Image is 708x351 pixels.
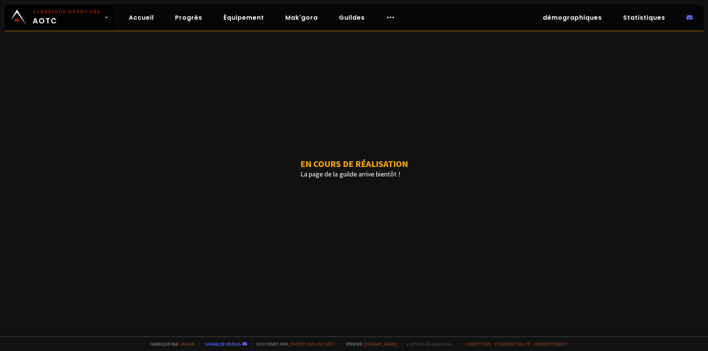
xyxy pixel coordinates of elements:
[180,341,195,347] a: un fan
[288,146,420,190] div: La page de la guilde arrive bientôt !
[494,341,530,347] a: Confidentialité
[33,8,101,27] span: AOTC
[300,158,408,170] h1: En cours de réalisation
[402,341,453,347] span: v. d752d5 - de production
[217,10,270,25] a: Équipement
[5,5,114,30] a: Classique HardcoreAOTC
[33,8,101,15] small: Classique Hardcore
[145,341,195,347] span: Fabriqué par
[364,341,397,347] a: [DOMAIN_NAME]
[341,341,397,347] span: Vérifier
[290,341,336,347] a: offrez-moi un café
[205,341,241,347] a: Signaler un bug
[252,341,336,347] span: Soutenez-moi,
[533,341,567,347] a: Consentement
[465,341,491,347] a: Conditions
[333,10,371,25] a: Guildes
[537,10,608,25] a: démographiques
[279,10,324,25] a: Mak'gora
[123,10,160,25] a: Accueil
[617,10,671,25] a: Statistiques
[169,10,208,25] a: Progrès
